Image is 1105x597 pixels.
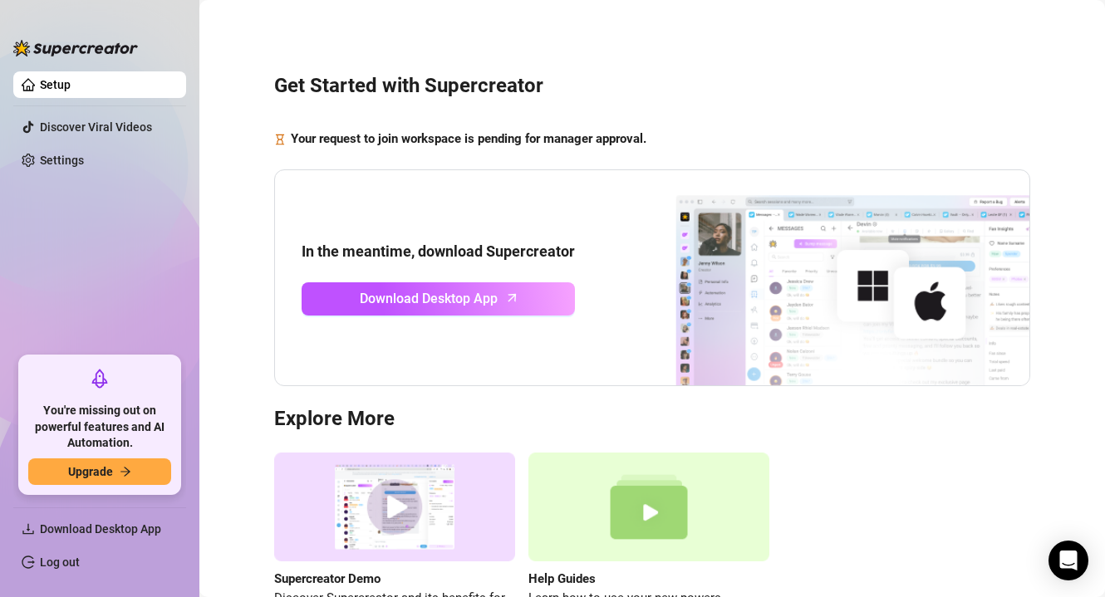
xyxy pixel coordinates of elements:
button: Upgradearrow-right [28,458,171,485]
h3: Get Started with Supercreator [274,73,1030,100]
span: hourglass [274,130,286,149]
a: Setup [40,78,71,91]
img: help guides [528,453,769,561]
h3: Explore More [274,406,1030,433]
strong: Supercreator Demo [274,571,381,586]
span: Upgrade [68,465,113,478]
div: Open Intercom Messenger [1049,541,1088,580]
span: You're missing out on powerful features and AI Automation. [28,403,171,452]
a: Settings [40,154,84,167]
strong: In the meantime, download Supercreator [302,242,575,260]
span: Download Desktop App [40,522,161,536]
a: Download Desktop Apparrow-up [302,282,575,316]
strong: Help Guides [528,571,596,586]
span: rocket [90,369,110,389]
img: logo-BBDzfeDw.svg [13,40,138,56]
a: Log out [40,555,80,569]
a: Discover Viral Videos [40,120,152,134]
span: Download Desktop App [360,288,498,309]
strong: Your request to join workspace is pending for manager approval. [291,131,646,146]
span: arrow-up [503,288,522,307]
img: supercreator demo [274,453,515,561]
span: arrow-right [120,466,131,477]
span: download [22,522,35,536]
img: download app [614,170,1029,386]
